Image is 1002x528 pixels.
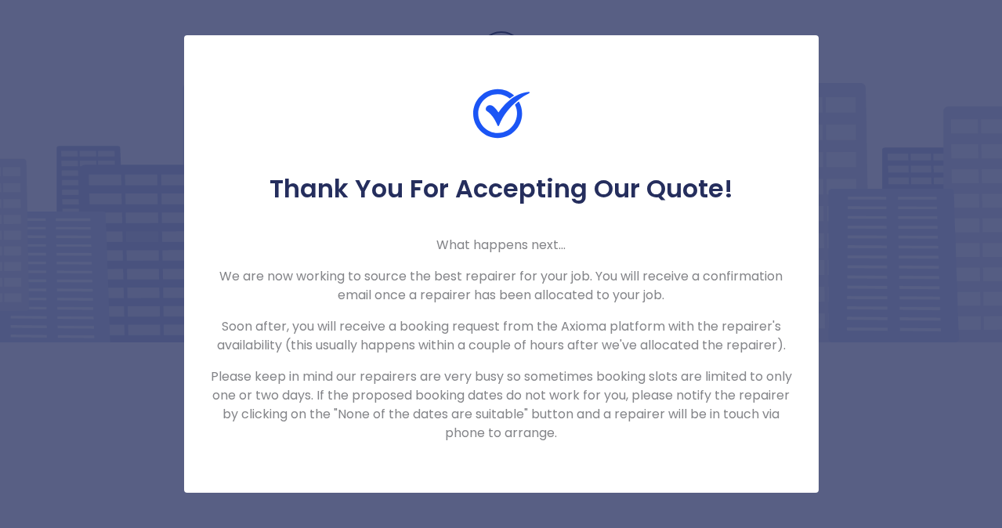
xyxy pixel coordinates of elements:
p: What happens next... [209,236,794,255]
p: Soon after, you will receive a booking request from the Axioma platform with the repairer's avail... [209,317,794,355]
p: We are now working to source the best repairer for your job. You will receive a confirmation emai... [209,267,794,305]
p: Please keep in mind our repairers are very busy so sometimes booking slots are limited to only on... [209,367,794,443]
h5: Thank You For Accepting Our Quote! [209,173,794,204]
img: Check [473,85,530,142]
